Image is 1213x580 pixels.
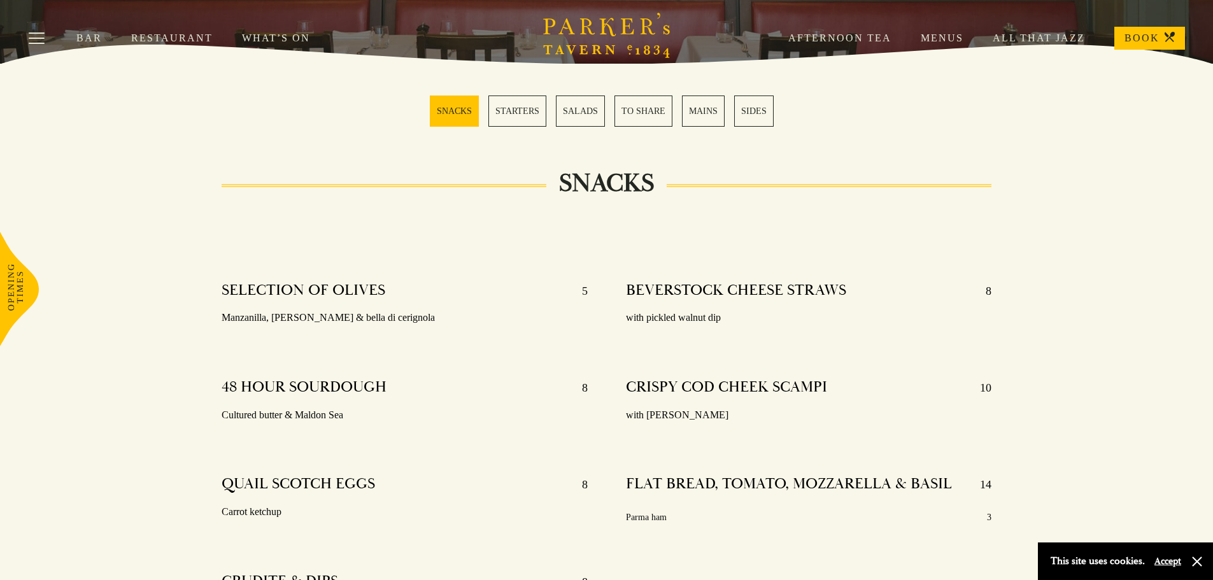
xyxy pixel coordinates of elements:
[967,474,991,495] p: 14
[222,406,588,425] p: Cultured butter & Maldon Sea
[734,95,774,127] a: 6 / 6
[987,509,991,525] p: 3
[222,281,385,301] h4: SELECTION OF OLIVES
[546,168,667,199] h2: SNACKS
[222,474,375,495] h4: QUAIL SCOTCH EGGS
[569,378,588,398] p: 8
[626,509,667,525] p: Parma ham
[556,95,605,127] a: 3 / 6
[222,503,588,521] p: Carrot ketchup
[1191,555,1203,568] button: Close and accept
[626,406,992,425] p: with [PERSON_NAME]
[626,281,846,301] h4: BEVERSTOCK CHEESE STRAWS
[430,95,479,127] a: 1 / 6
[488,95,546,127] a: 2 / 6
[967,378,991,398] p: 10
[222,378,387,398] h4: 48 HOUR SOURDOUGH
[1051,552,1145,570] p: This site uses cookies.
[614,95,672,127] a: 4 / 6
[569,474,588,495] p: 8
[682,95,725,127] a: 5 / 6
[626,474,952,495] h4: FLAT BREAD, TOMATO, MOZZARELLA & BASIL
[626,309,992,327] p: with pickled walnut dip
[1154,555,1181,567] button: Accept
[569,281,588,301] p: 5
[222,309,588,327] p: Manzanilla, [PERSON_NAME] & bella di cerignola
[626,378,827,398] h4: CRISPY COD CHEEK SCAMPI
[973,281,991,301] p: 8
